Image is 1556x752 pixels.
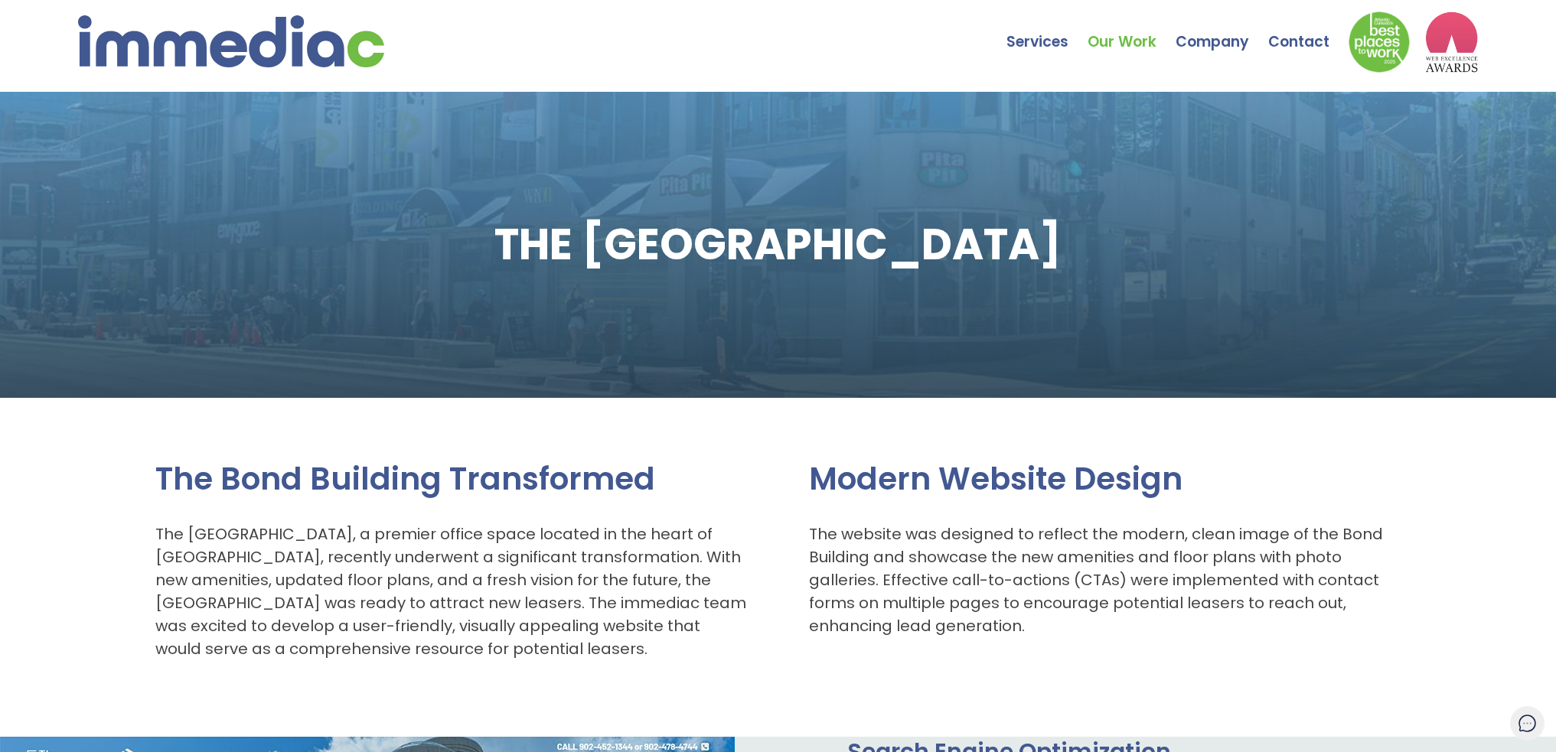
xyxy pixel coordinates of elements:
[155,522,747,660] p: The [GEOGRAPHIC_DATA], a premier office space located in the heart of [GEOGRAPHIC_DATA], recently...
[1176,4,1268,57] a: Company
[1006,4,1088,57] a: Services
[809,459,1389,500] h2: Modern Website Design
[1349,11,1410,73] img: Down
[78,15,384,67] img: immediac
[1088,4,1176,57] a: Our Work
[494,217,1062,273] h1: THE [GEOGRAPHIC_DATA]
[1268,4,1349,57] a: Contact
[155,459,747,500] h2: The Bond Building Transformed
[809,522,1389,637] p: The website was designed to reflect the modern, clean image of the Bond Building and showcase the...
[1425,11,1479,73] img: logo2_wea_nobg.webp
